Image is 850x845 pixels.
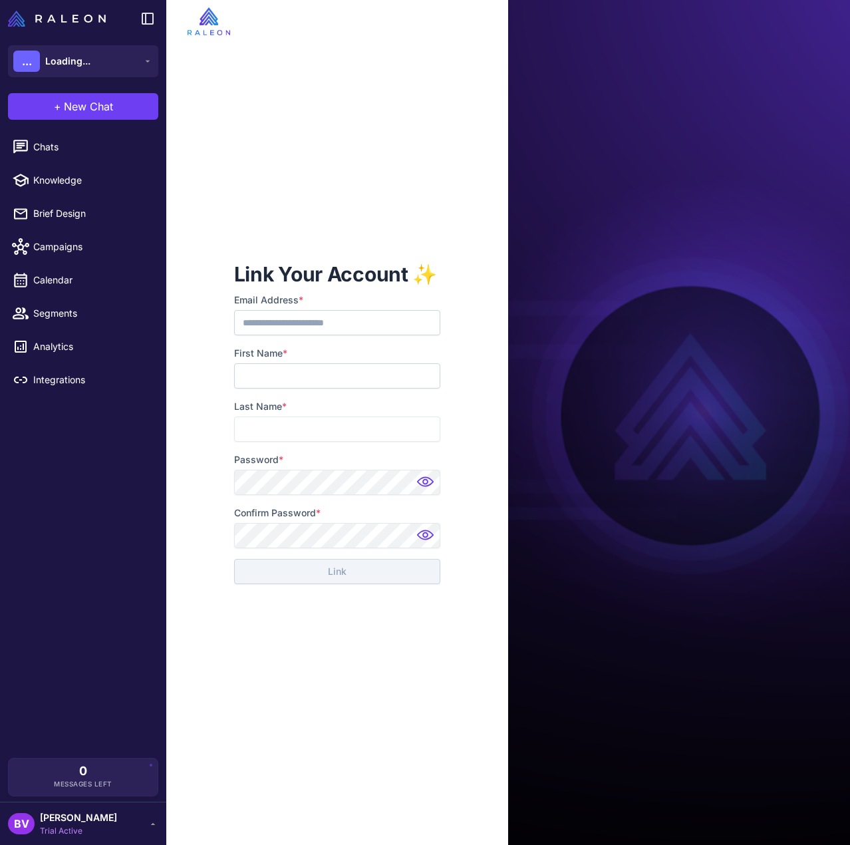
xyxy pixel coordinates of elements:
[234,261,441,287] h1: Link Your Account ✨
[414,472,440,499] img: Password hidden
[5,133,161,161] a: Chats
[40,810,117,825] span: [PERSON_NAME]
[45,54,90,69] span: Loading...
[33,173,150,188] span: Knowledge
[33,339,150,354] span: Analytics
[8,11,111,27] a: Raleon Logo
[234,452,441,467] label: Password
[54,98,61,114] span: +
[33,306,150,321] span: Segments
[8,813,35,834] div: BV
[5,233,161,261] a: Campaigns
[5,366,161,394] a: Integrations
[54,779,112,789] span: Messages Left
[64,98,113,114] span: New Chat
[234,506,441,520] label: Confirm Password
[40,825,117,837] span: Trial Active
[8,11,106,27] img: Raleon Logo
[188,7,230,35] img: raleon-logo-whitebg.9aac0268.jpg
[8,45,158,77] button: ...Loading...
[5,299,161,327] a: Segments
[79,765,87,777] span: 0
[33,373,150,387] span: Integrations
[13,51,40,72] div: ...
[33,206,150,221] span: Brief Design
[414,526,440,552] img: Password hidden
[234,559,441,584] button: Link
[33,240,150,254] span: Campaigns
[8,93,158,120] button: +New Chat
[5,266,161,294] a: Calendar
[234,293,441,307] label: Email Address
[234,346,441,361] label: First Name
[5,333,161,361] a: Analytics
[33,273,150,287] span: Calendar
[234,399,441,414] label: Last Name
[5,200,161,228] a: Brief Design
[5,166,161,194] a: Knowledge
[33,140,150,154] span: Chats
